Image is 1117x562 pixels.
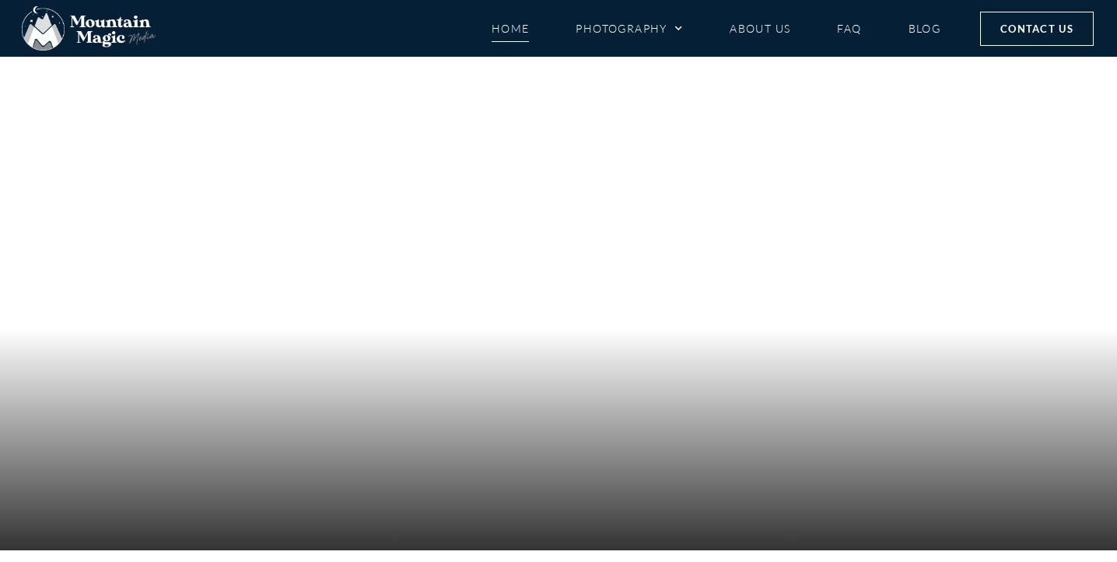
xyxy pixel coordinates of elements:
span: Contact Us [1000,20,1073,37]
a: Blog [909,15,941,42]
a: FAQ [837,15,861,42]
a: Contact Us [980,12,1094,46]
a: Home [492,15,530,42]
img: Mountain Magic Media photography logo Crested Butte Photographer [22,6,156,51]
a: Photography [576,15,683,42]
a: About Us [730,15,790,42]
nav: Menu [492,15,941,42]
